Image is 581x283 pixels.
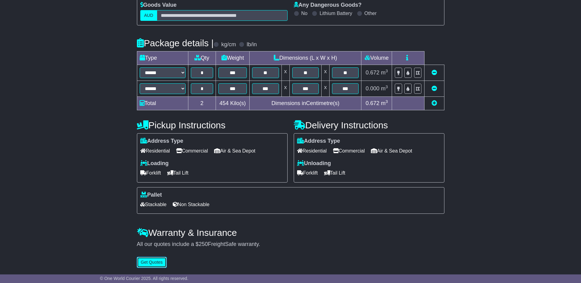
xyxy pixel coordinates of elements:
[167,168,189,178] span: Tail Lift
[297,168,318,178] span: Forklift
[364,10,377,16] label: Other
[140,138,183,145] label: Address Type
[386,69,388,73] sup: 3
[140,160,169,167] label: Loading
[140,168,161,178] span: Forklift
[221,41,236,48] label: kg/cm
[301,10,307,16] label: No
[294,120,444,130] h4: Delivery Instructions
[371,146,412,156] span: Air & Sea Depot
[140,2,177,9] label: Goods Value
[137,228,444,238] h4: Warranty & Insurance
[137,120,288,130] h4: Pickup Instructions
[297,146,327,156] span: Residential
[366,70,379,76] span: 0.672
[137,38,214,48] h4: Package details |
[188,97,216,110] td: 2
[297,160,331,167] label: Unloading
[216,51,250,65] td: Weight
[386,99,388,104] sup: 3
[173,200,209,209] span: Non Stackable
[250,51,361,65] td: Dimensions (L x W x H)
[333,146,365,156] span: Commercial
[432,70,437,76] a: Remove this item
[140,192,162,198] label: Pallet
[216,97,250,110] td: Kilo(s)
[297,138,340,145] label: Address Type
[247,41,257,48] label: lb/in
[321,81,329,97] td: x
[140,10,157,21] label: AUD
[294,2,362,9] label: Any Dangerous Goods?
[220,100,229,106] span: 454
[137,97,188,110] td: Total
[319,10,352,16] label: Lithium Battery
[324,168,345,178] span: Tail Lift
[199,241,208,247] span: 250
[361,51,392,65] td: Volume
[381,70,388,76] span: m
[176,146,208,156] span: Commercial
[214,146,255,156] span: Air & Sea Depot
[281,65,289,81] td: x
[140,146,170,156] span: Residential
[281,81,289,97] td: x
[321,65,329,81] td: x
[432,100,437,106] a: Add new item
[137,241,444,248] div: All our quotes include a $ FreightSafe warranty.
[366,100,379,106] span: 0.672
[100,276,188,281] span: © One World Courier 2025. All rights reserved.
[188,51,216,65] td: Qty
[381,100,388,106] span: m
[366,85,379,92] span: 0.000
[386,85,388,89] sup: 3
[140,200,167,209] span: Stackable
[137,257,167,268] button: Get Quotes
[250,97,361,110] td: Dimensions in Centimetre(s)
[381,85,388,92] span: m
[137,51,188,65] td: Type
[432,85,437,92] a: Remove this item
